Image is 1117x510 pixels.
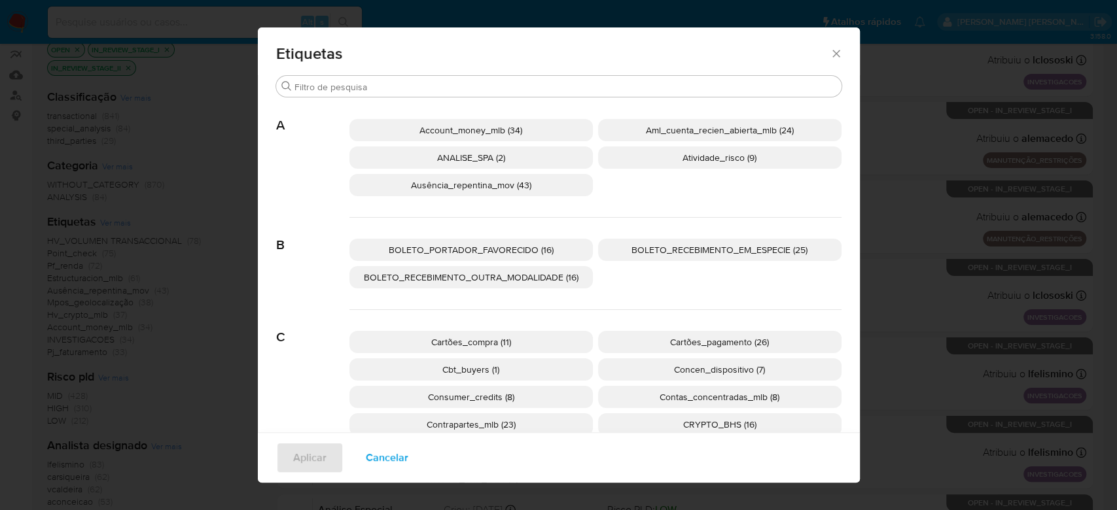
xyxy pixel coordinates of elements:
span: Concen_dispositivo (7) [674,363,765,376]
span: Consumer_credits (8) [428,390,514,403]
div: BOLETO_RECEBIMENTO_EM_ESPECIE (25) [598,239,842,261]
div: Consumer_credits (8) [349,386,593,408]
div: Cbt_buyers (1) [349,358,593,381]
div: Concen_dispositivo (7) [598,358,842,381]
span: ANALISE_SPA (2) [437,151,505,164]
div: BOLETO_PORTADOR_FAVORECIDO (16) [349,239,593,261]
span: C [276,310,349,345]
div: BOLETO_RECEBIMENTO_OUTRA_MODALIDADE (16) [349,266,593,288]
span: CRYPTO_BHS (16) [683,418,756,431]
span: BOLETO_RECEBIMENTO_OUTRA_MODALIDADE (16) [364,271,578,284]
span: Contrapartes_mlb (23) [427,418,516,431]
span: Ausência_repentina_mov (43) [411,178,531,192]
span: Contas_concentradas_mlb (8) [660,390,779,403]
div: Contas_concentradas_mlb (8) [598,386,842,408]
button: Procurar [281,81,292,92]
div: Atividade_risco (9) [598,146,842,169]
div: CRYPTO_BHS (16) [598,413,842,435]
div: Cartões_pagamento (26) [598,331,842,353]
span: Cancelar [366,443,408,472]
button: Fechar [830,47,842,59]
span: BOLETO_PORTADOR_FAVORECIDO (16) [389,243,554,256]
span: B [276,218,349,253]
input: Filtro de pesquisa [294,81,836,93]
span: Account_money_mlb (34) [419,124,522,137]
span: BOLETO_RECEBIMENTO_EM_ESPECIE (25) [631,243,807,256]
span: Atividade_risco (9) [683,151,756,164]
span: Cartões_pagamento (26) [670,335,769,348]
button: Cancelar [349,442,425,473]
div: Ausência_repentina_mov (43) [349,174,593,196]
div: Cartões_compra (11) [349,331,593,353]
div: Contrapartes_mlb (23) [349,413,593,435]
div: Aml_cuenta_recien_abierta_mlb (24) [598,119,842,141]
span: Cbt_buyers (1) [442,363,499,376]
div: ANALISE_SPA (2) [349,146,593,169]
span: Etiquetas [276,46,830,61]
span: Aml_cuenta_recien_abierta_mlb (24) [646,124,794,137]
span: A [276,98,349,133]
div: Account_money_mlb (34) [349,119,593,141]
span: Cartões_compra (11) [431,335,511,348]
